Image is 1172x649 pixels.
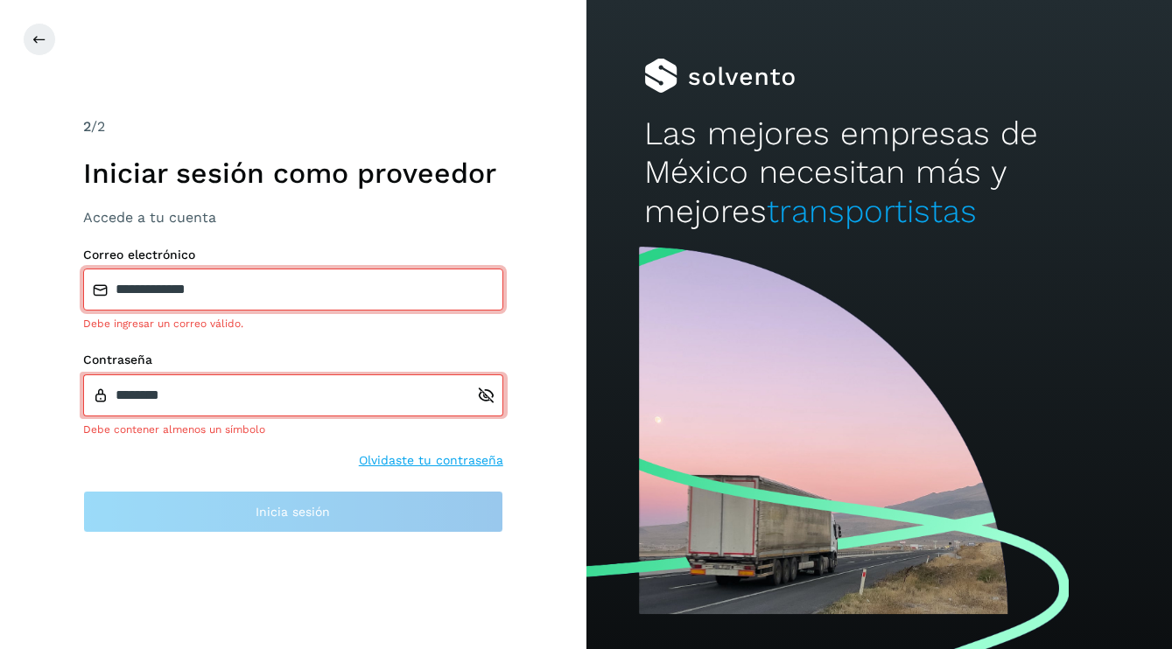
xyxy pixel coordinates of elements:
[83,118,91,135] span: 2
[83,491,503,533] button: Inicia sesión
[83,352,503,367] label: Contraseña
[644,115,1113,231] h2: Las mejores empresas de México necesitan más y mejores
[83,316,503,331] div: Debe ingresar un correo válido.
[83,116,503,137] div: /2
[83,422,503,437] div: Debe contener almenos un símbolo
[256,506,330,518] span: Inicia sesión
[359,451,503,470] a: Olvidaste tu contraseña
[83,209,503,226] h3: Accede a tu cuenta
[767,192,977,230] span: transportistas
[83,248,503,262] label: Correo electrónico
[83,157,503,190] h1: Iniciar sesión como proveedor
